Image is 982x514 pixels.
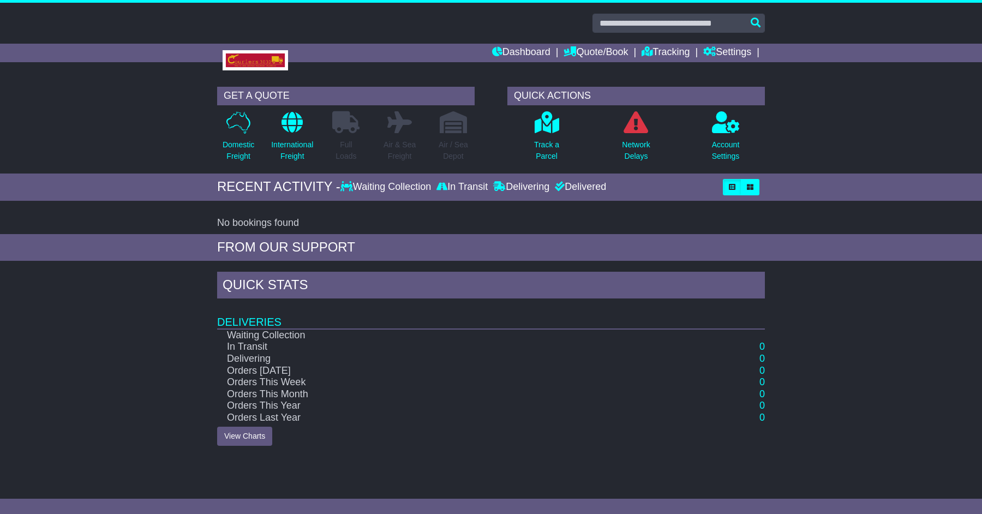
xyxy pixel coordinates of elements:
a: Track aParcel [534,111,560,168]
td: Orders This Year [217,400,686,412]
a: NetworkDelays [621,111,650,168]
a: 0 [759,389,765,399]
div: Delivered [552,181,606,193]
a: 0 [759,412,765,423]
a: 0 [759,376,765,387]
a: 0 [759,365,765,376]
p: Air & Sea Freight [384,139,416,162]
p: Network Delays [622,139,650,162]
a: Settings [703,44,751,62]
div: Quick Stats [217,272,765,301]
div: GET A QUOTE [217,87,475,105]
div: FROM OUR SUPPORT [217,240,765,255]
div: In Transit [434,181,490,193]
a: 0 [759,341,765,352]
a: Tracking [642,44,690,62]
p: Account Settings [712,139,740,162]
td: Orders This Month [217,389,686,401]
p: International Freight [271,139,313,162]
div: QUICK ACTIONS [507,87,765,105]
p: Domestic Freight [223,139,254,162]
a: Quote/Book [564,44,628,62]
div: No bookings found [217,217,765,229]
a: View Charts [217,427,272,446]
td: Orders This Week [217,376,686,389]
td: In Transit [217,341,686,353]
a: DomesticFreight [222,111,255,168]
p: Air / Sea Depot [439,139,468,162]
a: 0 [759,353,765,364]
td: Waiting Collection [217,329,686,342]
td: Orders [DATE] [217,365,686,377]
td: Delivering [217,353,686,365]
td: Deliveries [217,301,765,329]
a: 0 [759,400,765,411]
div: RECENT ACTIVITY - [217,179,340,195]
a: Dashboard [492,44,550,62]
p: Track a Parcel [534,139,559,162]
td: Orders Last Year [217,412,686,424]
p: Full Loads [332,139,360,162]
a: InternationalFreight [271,111,314,168]
div: Waiting Collection [340,181,434,193]
a: AccountSettings [711,111,740,168]
div: Delivering [490,181,552,193]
